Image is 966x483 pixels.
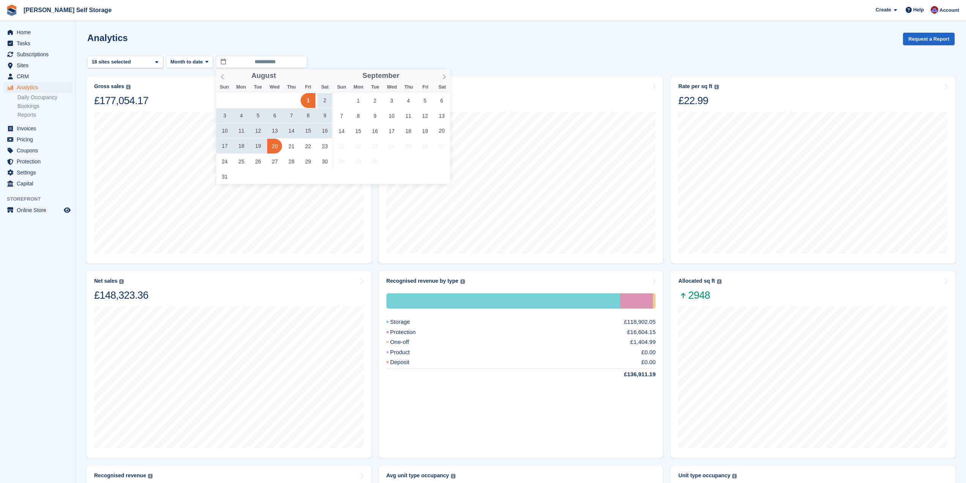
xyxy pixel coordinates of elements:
[317,139,332,154] span: August 23, 2025
[732,474,737,478] img: icon-info-grey-7440780725fd019a000dd9b08b2336e03edf1995a4989e88bcd33f0948082b44.svg
[17,156,62,167] span: Protection
[234,124,249,138] span: August 11, 2025
[384,108,399,123] span: September 10, 2025
[384,93,399,108] span: September 3, 2025
[6,5,17,16] img: stora-icon-8386f47178a22dfd0bd8f6a31ec36ba5ce8667c1dd55bd0f319d3a0aa187defe.svg
[417,85,434,90] span: Fri
[714,85,719,89] img: icon-info-grey-7440780725fd019a000dd9b08b2336e03edf1995a4989e88bcd33f0948082b44.svg
[386,318,429,326] div: Storage
[301,154,315,169] span: August 29, 2025
[350,85,367,90] span: Mon
[418,139,432,154] span: September 26, 2025
[317,85,333,90] span: Sat
[386,358,428,367] div: Deposit
[148,474,153,478] img: icon-info-grey-7440780725fd019a000dd9b08b2336e03edf1995a4989e88bcd33f0948082b44.svg
[717,279,722,284] img: icon-info-grey-7440780725fd019a000dd9b08b2336e03edf1995a4989e88bcd33f0948082b44.svg
[434,108,449,123] span: September 13, 2025
[17,49,62,60] span: Subscriptions
[17,94,72,101] a: Daily Occupancy
[317,124,332,138] span: August 16, 2025
[401,139,416,154] span: September 25, 2025
[386,328,434,337] div: Protection
[17,167,62,178] span: Settings
[678,289,721,302] span: 2948
[624,318,656,326] div: £118,902.05
[267,124,282,138] span: August 13, 2025
[251,139,265,154] span: August 19, 2025
[17,38,62,49] span: Tasks
[217,108,232,123] span: August 3, 2025
[333,85,350,90] span: Sun
[233,85,249,90] span: Mon
[284,124,299,138] span: August 14, 2025
[620,293,653,309] div: Protection
[17,111,72,119] a: Reports
[678,83,712,90] div: Rate per sq ft
[317,154,332,169] span: August 30, 2025
[367,108,382,123] span: September 9, 2025
[351,139,366,154] span: September 22, 2025
[367,85,383,90] span: Tue
[266,85,283,90] span: Wed
[641,358,656,367] div: £0.00
[434,85,451,90] span: Sat
[367,124,382,138] span: September 16, 2025
[251,124,265,138] span: August 12, 2025
[418,108,432,123] span: September 12, 2025
[351,154,366,169] span: September 29, 2025
[90,58,134,66] div: 18 sites selected
[301,124,315,138] span: August 15, 2025
[94,83,124,90] div: Gross sales
[362,72,400,79] span: September
[434,139,449,154] span: September 27, 2025
[4,145,72,156] a: menu
[317,93,332,108] span: August 2, 2025
[216,85,233,90] span: Sun
[627,328,656,337] div: £16,604.15
[460,279,465,284] img: icon-info-grey-7440780725fd019a000dd9b08b2336e03edf1995a4989e88bcd33f0948082b44.svg
[367,139,382,154] span: September 23, 2025
[903,33,955,45] button: Request a Report
[4,123,72,134] a: menu
[418,124,432,138] span: September 19, 2025
[351,93,366,108] span: September 1, 2025
[334,154,349,169] span: September 28, 2025
[334,124,349,138] span: September 14, 2025
[94,289,148,302] div: £148,323.36
[386,293,620,309] div: Storage
[251,108,265,123] span: August 5, 2025
[301,139,315,154] span: August 22, 2025
[351,124,366,138] span: September 15, 2025
[126,85,131,89] img: icon-info-grey-7440780725fd019a000dd9b08b2336e03edf1995a4989e88bcd33f0948082b44.svg
[17,205,62,215] span: Online Store
[94,472,146,479] div: Recognised revenue
[401,124,416,138] span: September 18, 2025
[4,27,72,38] a: menu
[4,38,72,49] a: menu
[4,156,72,167] a: menu
[7,195,76,203] span: Storefront
[300,85,317,90] span: Fri
[4,178,72,189] a: menu
[383,85,400,90] span: Wed
[334,108,349,123] span: September 7, 2025
[4,205,72,215] a: menu
[17,103,72,110] a: Bookings
[217,169,232,184] span: August 31, 2025
[434,93,449,108] span: September 6, 2025
[234,154,249,169] span: August 25, 2025
[17,178,62,189] span: Capital
[351,108,366,123] span: September 8, 2025
[276,72,300,80] input: Year
[434,124,449,138] span: September 20, 2025
[170,58,203,66] span: Month to date
[913,6,924,14] span: Help
[234,139,249,154] span: August 18, 2025
[284,139,299,154] span: August 21, 2025
[418,93,432,108] span: September 5, 2025
[63,206,72,215] a: Preview store
[301,93,315,108] span: August 1, 2025
[4,60,72,71] a: menu
[678,94,719,107] div: £22.99
[284,108,299,123] span: August 7, 2025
